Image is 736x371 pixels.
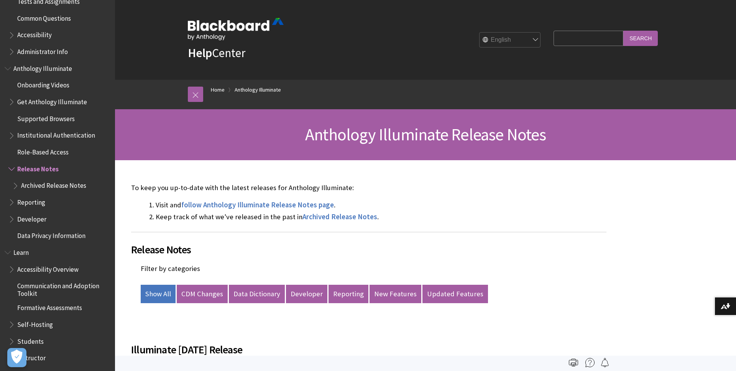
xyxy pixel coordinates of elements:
a: Anthology Illuminate [235,85,281,95]
span: follow Anthology Illuminate Release Notes page [181,200,334,209]
span: Communication and Adoption Toolkit [17,280,110,298]
img: More help [585,358,595,367]
span: Self-Hosting [17,318,53,328]
span: Accessibility [17,29,52,39]
a: follow Anthology Illuminate Release Notes page [181,200,334,210]
span: Anthology Illuminate [13,62,72,72]
a: New Features [370,285,421,303]
span: Archived Release Notes [21,179,86,190]
a: Show All [141,285,176,303]
nav: Book outline for Anthology Illuminate [5,62,110,242]
span: Supported Browsers [17,112,75,123]
span: Data Privacy Information [17,230,85,240]
a: Reporting [329,285,368,303]
span: Release Notes [17,163,59,173]
h2: Illuminate [DATE] Release [131,332,606,358]
a: Updated Features [422,285,488,303]
img: Follow this page [600,358,609,367]
select: Site Language Selector [480,33,541,48]
li: Keep track of what we've released in the past in . [156,212,606,222]
a: Archived Release Notes [302,212,377,222]
input: Search [623,31,658,46]
span: Instructor [17,352,46,362]
img: Blackboard by Anthology [188,18,284,40]
span: Accessibility Overview [17,263,79,273]
img: Print [569,358,578,367]
span: Learn [13,246,29,256]
span: Anthology Illuminate Release Notes [305,124,546,145]
span: Archived Release Notes [302,212,377,221]
span: Role-Based Access [17,146,69,156]
a: CDM Changes [177,285,228,303]
span: Administrator Info [17,45,68,56]
a: Developer [286,285,327,303]
label: Filter by categories [141,264,200,273]
span: Common Questions [17,12,71,22]
strong: Help [188,45,212,61]
span: Institutional Authentication [17,129,95,140]
span: Get Anthology Illuminate [17,95,87,106]
span: Students [17,335,44,345]
a: HelpCenter [188,45,245,61]
span: Reporting [17,196,45,206]
span: Onboarding Videos [17,79,69,89]
a: Home [211,85,225,95]
h2: Release Notes [131,232,606,258]
span: Developer [17,213,46,223]
span: Formative Assessments [17,302,82,312]
li: Visit and . [156,200,606,210]
button: Open Preferences [7,348,26,367]
a: Data Dictionary [229,285,285,303]
p: To keep you up-to-date with the latest releases for Anthology Illuminate: [131,183,606,193]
